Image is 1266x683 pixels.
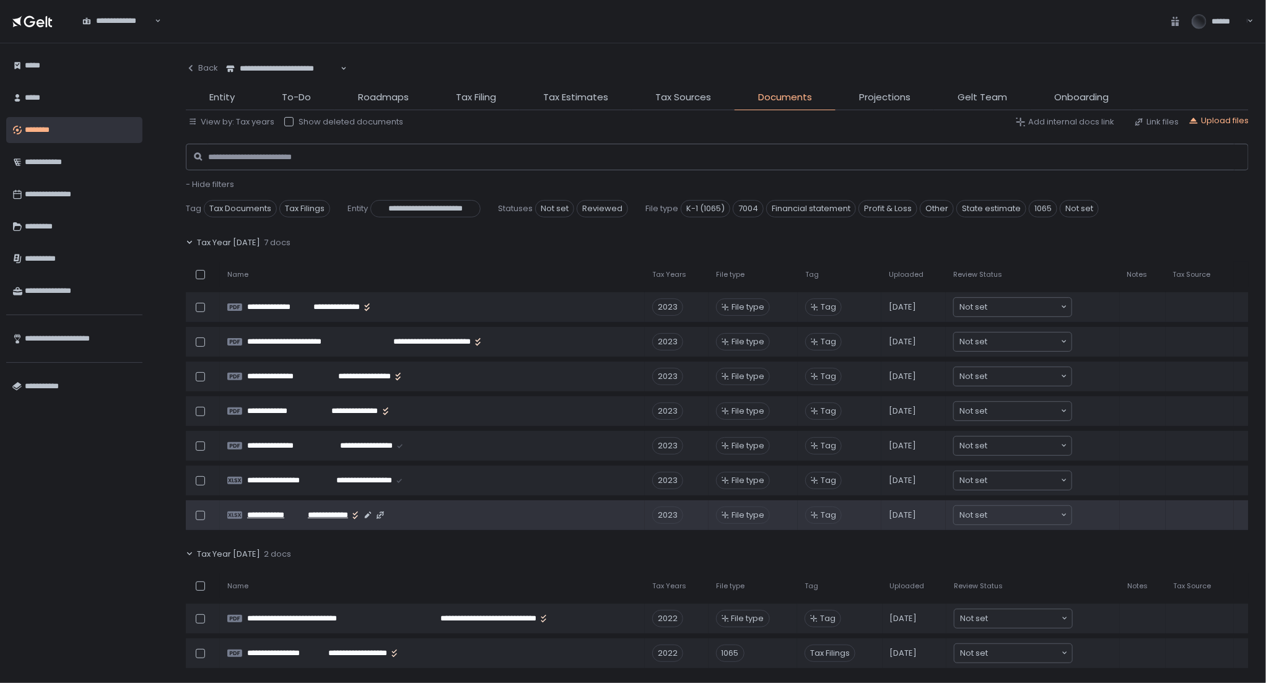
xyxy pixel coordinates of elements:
div: Search for option [954,367,1072,386]
span: Entity [209,90,235,105]
div: 2022 [652,610,683,627]
span: Tag [821,371,836,382]
div: 2023 [652,368,683,385]
span: File type [731,302,764,313]
input: Search for option [153,15,154,27]
span: Review Status [953,270,1002,279]
span: Reviewed [577,200,628,217]
span: Not set [960,612,988,625]
span: Tag [805,270,819,279]
span: Tax Years [652,581,686,591]
div: Search for option [954,506,1072,524]
span: [DATE] [889,336,916,347]
span: [DATE] [889,475,916,486]
span: Other [920,200,954,217]
span: 1065 [1029,200,1057,217]
span: Not set [960,647,988,659]
span: Tax Documents [204,200,277,217]
span: [DATE] [889,371,916,382]
span: Profit & Loss [858,200,917,217]
input: Search for option [987,336,1060,348]
span: Tax Filings [279,200,330,217]
span: Not set [959,336,987,348]
span: K-1 (1065) [681,200,730,217]
span: Tag [821,406,836,417]
span: Roadmaps [358,90,409,105]
div: 2023 [652,472,683,489]
span: Tax Estimates [543,90,608,105]
span: Tag [805,581,818,591]
div: 1065 [716,645,744,662]
span: Not set [959,370,987,383]
span: Projections [859,90,910,105]
span: Tag [821,440,836,451]
input: Search for option [987,405,1060,417]
input: Search for option [987,370,1060,383]
div: Search for option [954,298,1072,316]
span: Notes [1127,581,1148,591]
span: Tax Year [DATE] [197,549,260,560]
button: Add internal docs link [1016,116,1114,128]
span: Onboarding [1054,90,1109,105]
div: 2023 [652,402,683,420]
span: File type [731,440,764,451]
div: 2023 [652,437,683,455]
span: 2 docs [264,549,291,560]
span: Not set [959,509,987,521]
span: Tax Sources [655,90,711,105]
div: 2023 [652,507,683,524]
span: State estimate [956,200,1026,217]
div: Search for option [954,437,1072,455]
input: Search for option [987,509,1060,521]
div: 2022 [652,645,683,662]
span: Tag [821,510,836,521]
span: Tax Filings [805,645,855,662]
span: Tag [820,613,836,624]
input: Search for option [988,612,1060,625]
input: Search for option [987,474,1060,487]
span: [DATE] [890,648,917,659]
div: Search for option [74,8,161,34]
span: Not set [535,200,574,217]
span: File type [731,336,764,347]
span: [DATE] [889,440,916,451]
span: File type [731,510,764,521]
span: File type [731,613,764,624]
span: Statuses [498,203,533,214]
span: File type [716,581,744,591]
span: Tax Source [1173,270,1211,279]
span: To-Do [282,90,311,105]
span: [DATE] [889,510,916,521]
button: Link files [1134,116,1179,128]
span: Gelt Team [958,90,1007,105]
span: Documents [758,90,812,105]
span: Name [227,270,248,279]
span: Not set [959,474,987,487]
input: Search for option [987,301,1060,313]
button: View by: Tax years [188,116,274,128]
button: Upload files [1189,115,1249,126]
span: [DATE] [889,302,916,313]
span: [DATE] [890,613,917,624]
div: Back [186,63,218,74]
span: File type [731,371,764,382]
span: Tax Years [652,270,686,279]
button: - Hide filters [186,179,234,190]
div: Search for option [954,471,1072,490]
span: Review Status [954,581,1003,591]
span: Tag [821,302,836,313]
span: Tax Filing [456,90,496,105]
span: - Hide filters [186,178,234,190]
span: Tag [186,203,201,214]
span: Tag [821,475,836,486]
span: [DATE] [889,406,916,417]
span: File type [731,475,764,486]
span: Entity [347,203,368,214]
span: File type [645,203,678,214]
span: Tax Year [DATE] [197,237,260,248]
span: Tax Source [1173,581,1211,591]
button: Back [186,56,218,80]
